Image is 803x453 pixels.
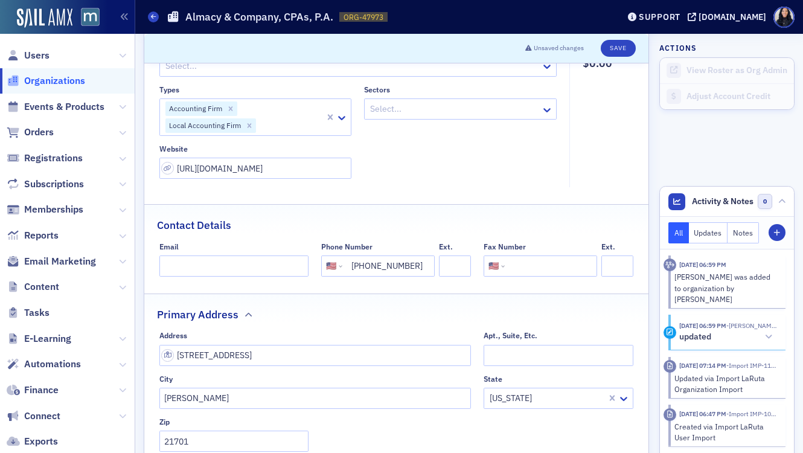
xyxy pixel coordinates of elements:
a: Adjust Account Credit [660,83,794,109]
div: Activity [664,259,676,271]
time: 2/8/2025 06:59 PM [679,321,726,330]
a: View Homepage [72,8,100,28]
span: Emily Trott [726,321,777,330]
span: Automations [24,358,81,371]
time: 3/31/2023 06:47 PM [679,410,726,418]
button: Notes [728,222,759,243]
div: Address [159,331,187,340]
span: ORG-47973 [344,12,383,22]
h4: Actions [659,42,697,53]
span: Events & Products [24,100,104,114]
div: Ext. [439,242,453,251]
span: Exports [24,435,58,448]
a: Exports [7,435,58,448]
a: Organizations [7,74,85,88]
div: Apt., Suite, Etc. [484,331,537,340]
span: Subscriptions [24,178,84,191]
div: Accounting Firm [165,101,224,116]
time: 2/8/2025 06:59 PM [679,260,726,269]
span: $0.00 [583,56,633,71]
div: 🇺🇸 [488,260,499,272]
div: Zip [159,417,170,426]
div: Fax Number [484,242,526,251]
span: Orders [24,126,54,139]
a: Users [7,49,50,62]
div: Local Accounting Firm [165,118,243,133]
a: Content [7,280,59,294]
div: [DOMAIN_NAME] [699,11,766,22]
h2: Primary Address [157,307,238,323]
img: SailAMX [81,8,100,27]
span: Tasks [24,306,50,320]
h1: Almacy & Company, CPAs, P.A. [185,10,333,24]
h2: Contact Details [157,217,231,233]
span: Profile [773,7,795,28]
div: Adjust Account Credit [686,91,788,102]
span: Finance [24,384,59,397]
span: Registrations [24,152,83,165]
div: Update [664,326,676,339]
h5: updated [679,332,711,342]
span: Reports [24,229,59,242]
button: All [668,222,689,243]
a: Memberships [7,203,83,216]
button: Updates [689,222,728,243]
div: City [159,374,173,384]
a: Orders [7,126,54,139]
a: Finance [7,384,59,397]
div: Remove Local Accounting Firm [243,118,256,133]
a: E-Learning [7,332,71,345]
button: Save [601,40,635,57]
div: 🇺🇸 [326,260,336,272]
a: Connect [7,410,60,423]
span: E-Learning [24,332,71,345]
a: Tasks [7,306,50,320]
a: Automations [7,358,81,371]
span: Unsaved changes [534,43,584,53]
a: Email Marketing [7,255,96,268]
div: Ext. [601,242,615,251]
a: Reports [7,229,59,242]
span: Memberships [24,203,83,216]
button: updated [679,331,777,344]
span: Organizations [24,74,85,88]
time: 3/31/2023 07:14 PM [679,361,726,370]
a: Events & Products [7,100,104,114]
div: Email [159,242,179,251]
span: Content [24,280,59,294]
span: Email Marketing [24,255,96,268]
div: Imported Activity [664,360,676,373]
div: Remove Accounting Firm [224,101,237,116]
div: Types [159,85,179,94]
span: Users [24,49,50,62]
div: Sectors [364,85,390,94]
span: Import IMP-1199 [726,361,778,370]
a: Registrations [7,152,83,165]
div: Updated via Import LaRuta Organization Import [674,373,778,395]
img: SailAMX [17,8,72,28]
span: Activity & Notes [692,195,753,208]
div: Website [159,144,188,153]
button: [DOMAIN_NAME] [688,13,770,21]
span: Import IMP-1071 [726,410,778,418]
div: Imported Activity [664,408,676,421]
div: Support [639,11,680,22]
div: [PERSON_NAME] was added to organization by [PERSON_NAME] [674,271,778,304]
a: Subscriptions [7,178,84,191]
div: Phone Number [321,242,373,251]
div: Created via Import LaRuta User Import [674,421,778,443]
span: 0 [758,194,773,209]
div: State [484,374,502,384]
span: Connect [24,410,60,423]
